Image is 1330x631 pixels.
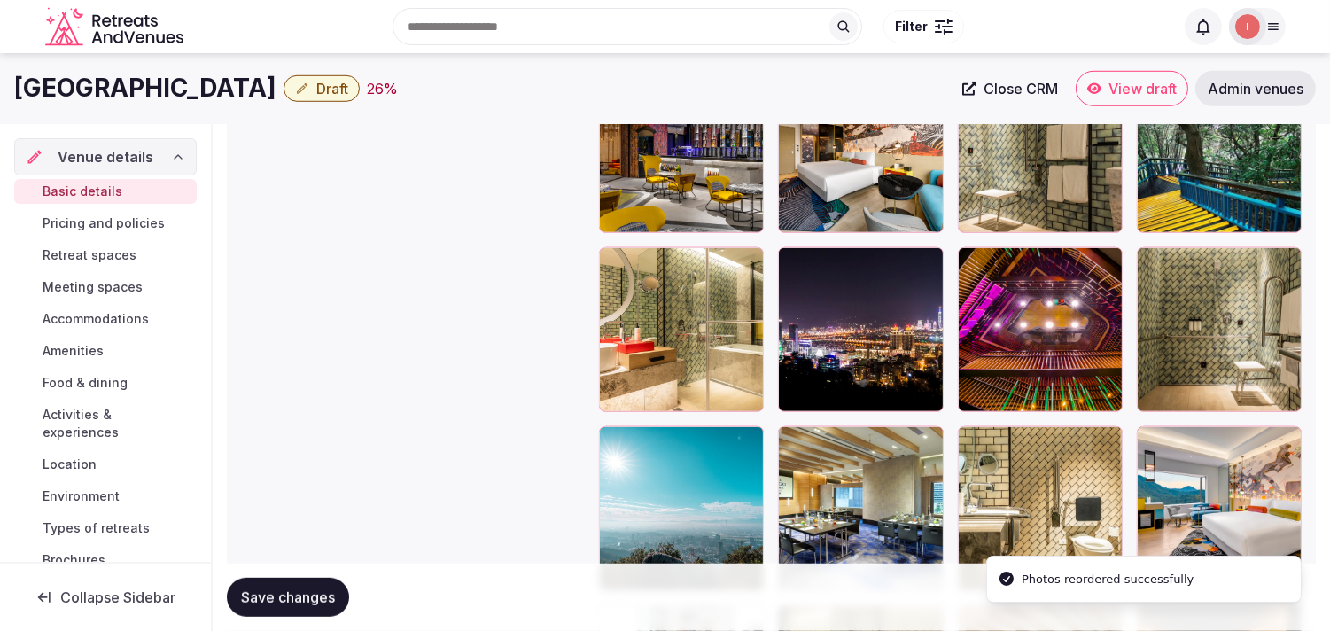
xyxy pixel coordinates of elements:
[14,452,197,477] a: Location
[1208,80,1303,97] span: Admin venues
[241,588,335,606] span: Save changes
[952,71,1069,106] a: Close CRM
[43,310,149,328] span: Accommodations
[43,214,165,232] span: Pricing and policies
[43,183,122,200] span: Basic details
[1022,571,1194,588] div: Photos reordered successfully
[1076,71,1188,106] a: View draft
[367,78,398,99] button: 26%
[883,10,964,43] button: Filter
[14,578,197,617] button: Collapse Sidebar
[43,246,136,264] span: Retreat spaces
[14,307,197,331] a: Accommodations
[43,374,128,392] span: Food & dining
[43,456,97,473] span: Location
[958,247,1123,412] div: TPENT_6301354808_P.jpg
[284,75,360,102] button: Draft
[958,68,1123,233] div: TPENT_9189907475_P.jpg
[43,342,104,360] span: Amenities
[14,402,197,445] a: Activities & experiences
[14,211,197,236] a: Pricing and policies
[43,406,190,441] span: Activities & experiences
[43,278,143,296] span: Meeting spaces
[1235,14,1260,39] img: Irene Gonzales
[14,339,197,363] a: Amenities
[14,243,197,268] a: Retreat spaces
[43,519,150,537] span: Types of retreats
[14,71,276,105] h1: [GEOGRAPHIC_DATA]
[43,551,105,569] span: Brochures
[1137,68,1302,233] div: TPENT_8930716204_P.jpg
[1137,247,1302,412] div: TPENT_9189907501_P.jpg
[227,578,349,617] button: Save changes
[1195,71,1316,106] a: Admin venues
[1137,426,1302,591] div: TPENT_6268922442_P.jpg
[43,487,120,505] span: Environment
[599,247,764,412] div: TPENT_9308538178_P.jpg
[958,426,1123,591] div: TPENT_9189907529_P.jpg
[14,275,197,300] a: Meeting spaces
[778,247,943,412] div: TPENT_8938760676_P.jpg
[14,370,197,395] a: Food & dining
[599,68,764,233] div: TPENT_6287884094_P.jpg
[984,80,1058,97] span: Close CRM
[60,588,175,606] span: Collapse Sidebar
[1108,80,1177,97] span: View draft
[895,18,928,35] span: Filter
[14,516,197,541] a: Types of retreats
[778,68,943,233] div: TPENT_8867641158_P.jpg
[367,78,398,99] div: 26 %
[45,7,187,47] svg: Retreats and Venues company logo
[316,80,348,97] span: Draft
[14,484,197,509] a: Environment
[45,7,187,47] a: Visit the homepage
[58,146,153,167] span: Venue details
[14,548,197,573] a: Brochures
[599,426,764,591] div: TPENT_8930500692_P.jpg
[14,179,197,204] a: Basic details
[778,426,943,591] div: TPENT_8385596352_P.jpg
